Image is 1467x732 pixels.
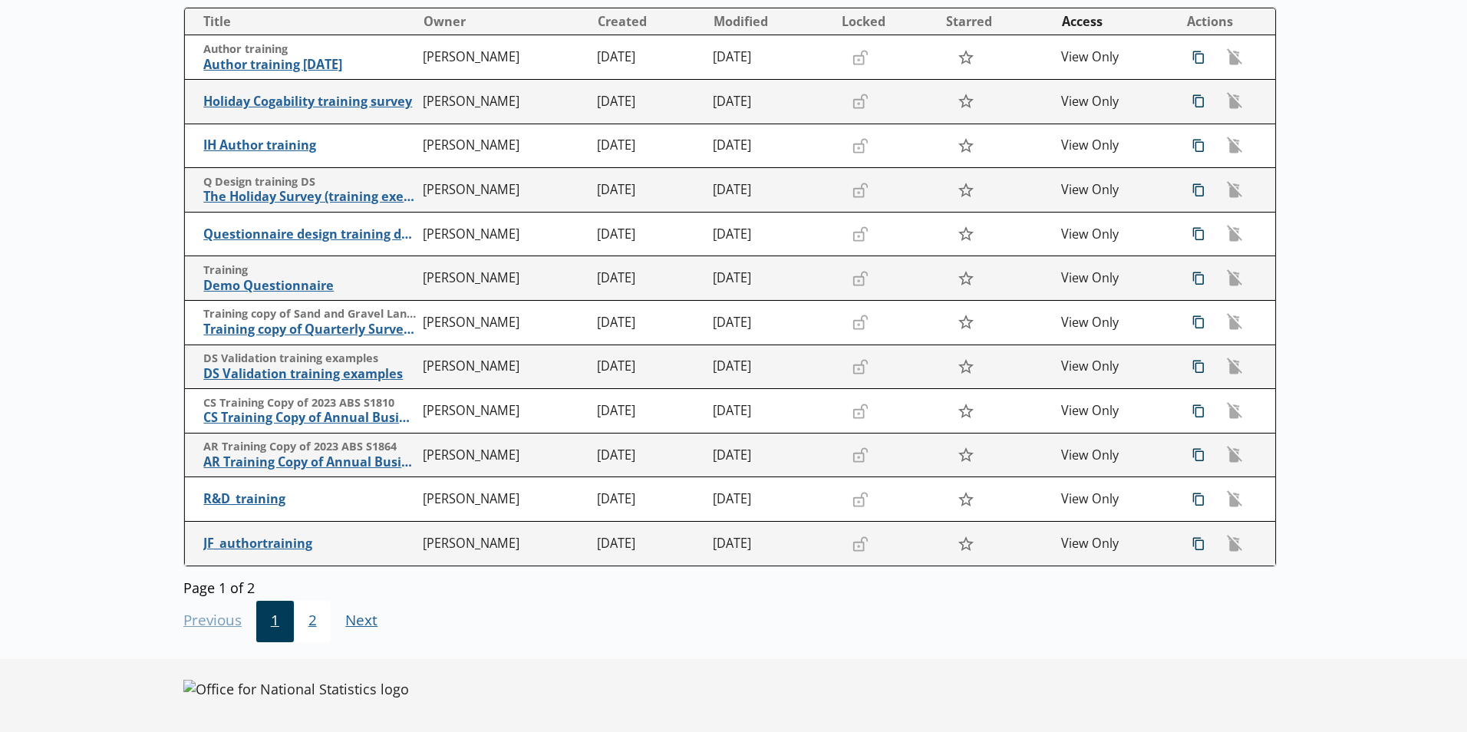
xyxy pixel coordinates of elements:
span: DS Validation training examples [203,366,416,382]
button: Star [949,485,982,514]
td: View Only [1055,522,1171,566]
button: Starred [940,9,1054,34]
td: [DATE] [591,35,707,80]
td: [DATE] [707,80,834,124]
td: [DATE] [591,168,707,213]
button: Star [949,175,982,204]
span: R&D_training [203,491,416,507]
td: [PERSON_NAME] [417,168,591,213]
button: Access [1056,9,1170,34]
td: [DATE] [591,522,707,566]
td: View Only [1055,35,1171,80]
td: View Only [1055,301,1171,345]
div: Page 1 of 2 [183,574,1277,596]
span: Q Design training DS [203,175,416,190]
span: Questionnaire design training draft [203,226,416,242]
td: [DATE] [591,389,707,434]
td: View Only [1055,80,1171,124]
td: [DATE] [591,212,707,256]
button: Created [592,9,706,34]
td: [DATE] [707,433,834,477]
td: [DATE] [707,477,834,522]
td: View Only [1055,124,1171,168]
td: [DATE] [707,168,834,213]
button: Star [949,529,982,558]
td: [PERSON_NAME] [417,35,591,80]
td: View Only [1055,433,1171,477]
td: [DATE] [707,389,834,434]
th: Actions [1171,8,1275,35]
td: View Only [1055,212,1171,256]
td: [PERSON_NAME] [417,477,591,522]
span: JF_authortraining [203,536,416,552]
button: Star [949,308,982,337]
button: 2 [294,601,331,642]
td: [DATE] [707,522,834,566]
span: Training copy of Quarterly Survey of Building Materials Sand and Gravel (land-won) [203,321,416,338]
span: DS Validation training examples [203,351,416,366]
td: [DATE] [591,80,707,124]
button: Star [949,131,982,160]
button: Star [949,396,982,425]
td: [PERSON_NAME] [417,389,591,434]
td: [DATE] [707,301,834,345]
td: [PERSON_NAME] [417,433,591,477]
button: Locked [836,9,938,34]
button: Title [191,9,416,34]
button: Star [949,219,982,249]
td: [DATE] [707,124,834,168]
td: [PERSON_NAME] [417,212,591,256]
td: [PERSON_NAME] [417,124,591,168]
td: [PERSON_NAME] [417,522,591,566]
span: IH Author training [203,137,416,153]
td: [PERSON_NAME] [417,301,591,345]
td: [DATE] [591,345,707,389]
button: Modified [707,9,833,34]
button: 1 [256,601,294,642]
td: View Only [1055,345,1171,389]
button: Star [949,440,982,470]
button: Star [949,87,982,116]
td: [DATE] [591,433,707,477]
td: [DATE] [591,124,707,168]
td: [DATE] [707,345,834,389]
span: Author training [203,42,416,57]
td: View Only [1055,256,1171,301]
span: Demo Questionnaire [203,278,416,294]
span: AR Training Copy of 2023 ABS S1864 [203,440,416,454]
td: [DATE] [591,477,707,522]
td: [DATE] [707,256,834,301]
button: Star [949,43,982,72]
button: Star [949,264,982,293]
td: View Only [1055,168,1171,213]
button: Next [331,601,392,642]
span: Author training [DATE] [203,57,416,73]
button: Owner [417,9,590,34]
button: Star [949,352,982,381]
td: [DATE] [591,301,707,345]
span: CS Training Copy of 2023 ABS S1810 [203,396,416,411]
span: CS Training Copy of Annual Business Survey [203,410,416,426]
img: Office for National Statistics logo [183,680,409,698]
span: Training copy of Sand and Gravel Land-won (066) [203,307,416,321]
span: Holiday Cogability training survey [203,94,416,110]
span: AR Training Copy of Annual Business Survey [203,454,416,470]
td: [DATE] [707,35,834,80]
td: [PERSON_NAME] [417,345,591,389]
td: [PERSON_NAME] [417,256,591,301]
span: Training [203,263,416,278]
span: The Holiday Survey (training exercise) [203,189,416,205]
td: [DATE] [591,256,707,301]
td: View Only [1055,389,1171,434]
td: [PERSON_NAME] [417,80,591,124]
td: [DATE] [707,212,834,256]
td: View Only [1055,477,1171,522]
